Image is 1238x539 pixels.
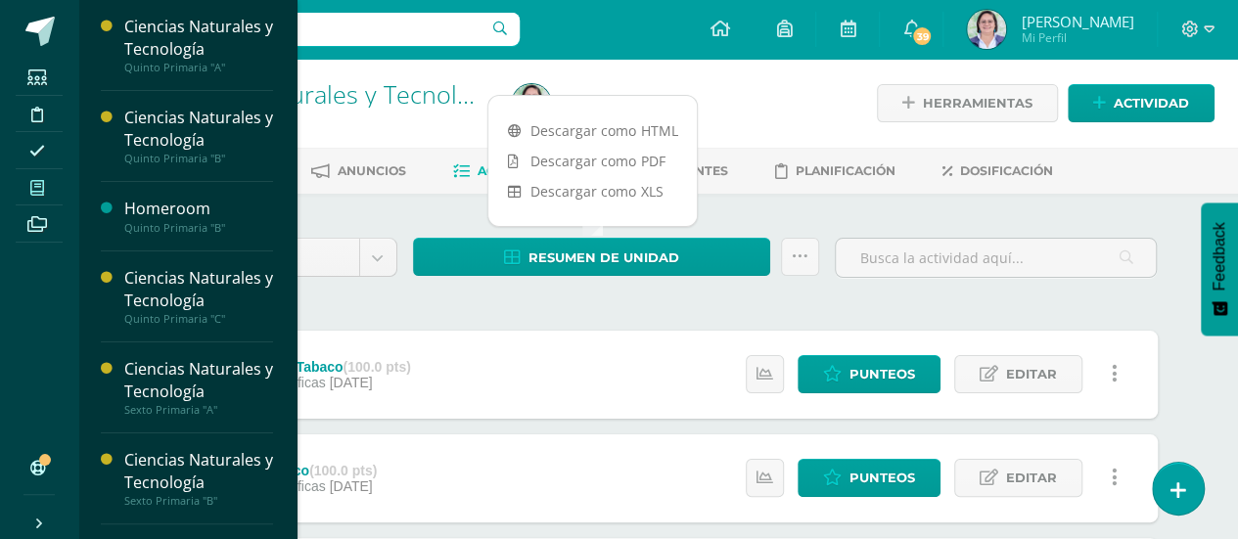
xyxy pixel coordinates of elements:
div: Quinto Primaria "C" [124,312,273,326]
span: Feedback [1211,222,1228,291]
span: [PERSON_NAME] [1021,12,1133,31]
span: Herramientas [923,85,1032,121]
div: Homeroom [124,198,273,220]
span: Actividades [478,163,564,178]
span: 39 [911,25,933,47]
a: Descargar como HTML [488,115,697,146]
a: Ciencias Naturales y TecnologíaSexto Primaria "B" [124,449,273,508]
input: Busca un usuario... [91,13,520,46]
div: Quinto Primaria "B" [124,152,273,165]
span: [DATE] [330,375,373,390]
span: [DATE] [330,478,373,494]
a: Descargar como XLS [488,176,697,206]
span: Mi Perfil [1021,29,1133,46]
img: cb6240ca9060cd5322fbe56422423029.png [967,10,1006,49]
span: Editar [1006,356,1057,392]
div: PMA Laboratorio Tabaco [182,359,410,375]
a: Actividad [1068,84,1215,122]
a: Punteos [798,459,940,497]
a: Ciencias Naturales y TecnologíaQuinto Primaria "C" [124,267,273,326]
a: Punteos [798,355,940,393]
span: Punteos [849,356,915,392]
a: Resumen de unidad [413,238,771,276]
a: Anuncios [311,156,406,187]
a: Descargar como PDF [488,146,697,176]
div: Quinto Primaria "A" [124,61,273,74]
div: Ciencias Naturales y Tecnología [124,16,273,61]
span: Planificación [796,163,895,178]
span: Actividad [1114,85,1189,121]
div: Sexto Primaria "B" [124,494,273,508]
a: Ciencias Naturales y TecnologíaSexto Primaria "A" [124,358,273,417]
a: Actividades [453,156,564,187]
div: Ciencias Naturales y Tecnología [124,449,273,494]
div: Ciencias Naturales y Tecnología [124,107,273,152]
span: Anuncios [338,163,406,178]
input: Busca la actividad aquí... [836,239,1156,277]
div: Quinto Primaria 'C' [153,108,488,126]
a: Ciencias Naturales y Tecnología [153,77,503,111]
img: cb6240ca9060cd5322fbe56422423029.png [512,84,551,123]
div: Ciencias Naturales y Tecnología [124,267,273,312]
span: Resumen de unidad [528,240,679,276]
div: Quinto Primaria "B" [124,221,273,235]
strong: (100.0 pts) [344,359,411,375]
a: Dosificación [942,156,1053,187]
h1: Ciencias Naturales y Tecnología [153,80,488,108]
span: Dosificación [960,163,1053,178]
div: Sexto Primaria "A" [124,403,273,417]
span: Punteos [849,460,915,496]
a: Herramientas [877,84,1058,122]
a: HomeroomQuinto Primaria "B" [124,198,273,234]
a: Planificación [775,156,895,187]
a: Ciencias Naturales y TecnologíaQuinto Primaria "A" [124,16,273,74]
strong: (100.0 pts) [309,463,377,478]
div: Ciencias Naturales y Tecnología [124,358,273,403]
span: Editar [1006,460,1057,496]
button: Feedback - Mostrar encuesta [1201,202,1238,336]
a: Ciencias Naturales y TecnologíaQuinto Primaria "B" [124,107,273,165]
